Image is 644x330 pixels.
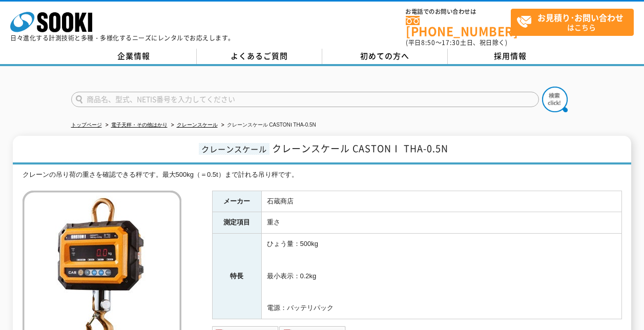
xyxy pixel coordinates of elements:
[111,122,168,128] a: 電子天秤・その他はかり
[406,38,507,47] span: (平日 ～ 土日、祝日除く)
[71,122,102,128] a: トップページ
[212,212,261,234] th: 測定項目
[511,9,634,36] a: お見積り･お問い合わせはこちら
[261,234,621,319] td: ひょう量：500kg 最小表示：0.2kg 電源：バッテリパック
[23,170,622,180] div: クレーンの吊り荷の重さを確認できる秤です。最大500kg（＝0.5t）まで計れる吊り秤です。
[421,38,435,47] span: 8:50
[71,49,197,64] a: 企業情報
[272,141,448,155] span: クレーンスケール CASTONⅠ THA-0.5N
[406,16,511,37] a: [PHONE_NUMBER]
[219,120,316,131] li: クレーンスケール CASTONⅠ THA-0.5N
[442,38,460,47] span: 17:30
[212,234,261,319] th: 特長
[542,87,568,112] img: btn_search.png
[406,9,511,15] span: お電話でのお問い合わせは
[197,49,322,64] a: よくあるご質問
[212,191,261,212] th: メーカー
[448,49,573,64] a: 採用情報
[71,92,539,107] input: 商品名、型式、NETIS番号を入力してください
[261,212,621,234] td: 重さ
[322,49,448,64] a: 初めての方へ
[516,9,633,35] span: はこちら
[537,11,624,24] strong: お見積り･お問い合わせ
[199,143,269,155] span: クレーンスケール
[261,191,621,212] td: 石蔵商店
[10,35,235,41] p: 日々進化する計測技術と多種・多様化するニーズにレンタルでお応えします。
[177,122,218,128] a: クレーンスケール
[360,50,409,61] span: 初めての方へ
